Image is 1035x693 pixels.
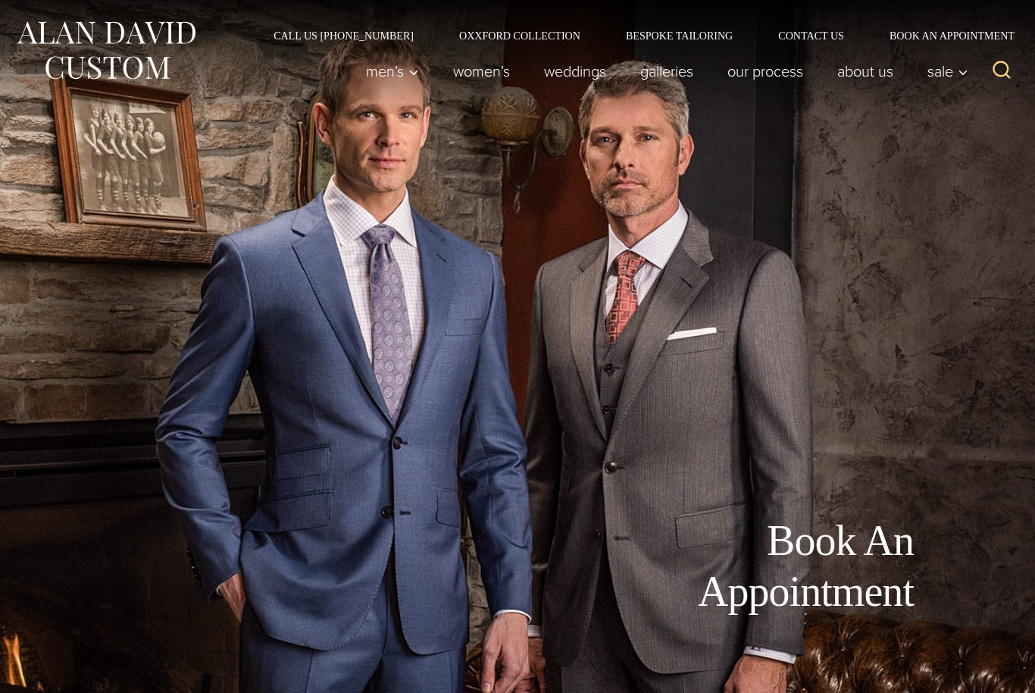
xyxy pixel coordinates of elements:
a: Book an Appointment [867,30,1020,41]
img: Alan David Custom [15,17,197,84]
a: Our Process [711,56,821,86]
a: weddings [527,56,624,86]
a: Oxxford Collection [436,30,603,41]
a: Contact Us [755,30,867,41]
nav: Secondary Navigation [251,30,1020,41]
a: Galleries [624,56,711,86]
span: Men’s [366,64,419,79]
h1: Book An Appointment [573,516,914,617]
a: Bespoke Tailoring [603,30,755,41]
a: About Us [821,56,911,86]
span: Sale [927,64,968,79]
nav: Primary Navigation [349,56,977,86]
a: Call Us [PHONE_NUMBER] [251,30,436,41]
button: View Search Form [983,53,1020,89]
a: Women’s [436,56,527,86]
